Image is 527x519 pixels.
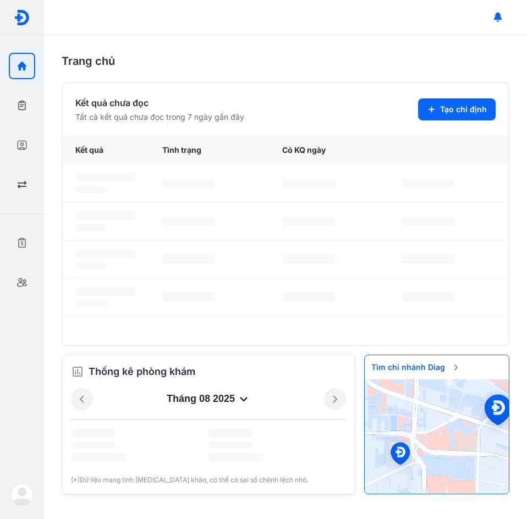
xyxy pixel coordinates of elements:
div: Tất cả kết quả chưa đọc trong 7 ngày gần đây [75,112,244,123]
span: ‌ [162,255,215,263]
div: Tình trạng [149,136,269,164]
span: ‌ [75,262,106,269]
img: order.5a6da16c.svg [71,365,84,378]
span: Tìm chi nhánh Diag [365,355,467,379]
div: Có KQ ngày [269,136,389,164]
span: Tạo chỉ định [440,104,487,115]
span: ‌ [282,292,335,301]
span: ‌ [75,287,136,296]
span: ‌ [402,255,455,263]
span: ‌ [162,217,215,225]
span: ‌ [75,249,136,258]
span: ‌ [71,429,115,438]
div: (*)Dữ liệu mang tính [MEDICAL_DATA] khảo, có thể có sai số chênh lệch nhỏ. [71,475,346,485]
span: ‌ [75,186,106,193]
span: ‌ [208,453,263,462]
span: ‌ [282,217,335,225]
span: ‌ [75,224,106,231]
span: ‌ [402,179,455,187]
span: ‌ [162,179,215,187]
span: ‌ [282,179,335,187]
div: Trang chủ [62,53,509,69]
button: Tạo chỉ định [418,98,496,120]
div: Kết quả [62,136,149,164]
span: ‌ [71,453,126,462]
span: ‌ [402,292,455,301]
span: Thống kê phòng khám [89,364,195,379]
span: ‌ [402,217,455,225]
span: ‌ [282,255,335,263]
div: tháng 08 2025 [93,393,324,406]
span: ‌ [162,292,215,301]
div: Kết quả chưa đọc [75,96,244,109]
span: ‌ [75,211,136,220]
span: ‌ [208,442,252,449]
img: logo [14,9,30,26]
img: logo [11,484,33,506]
span: ‌ [75,300,106,307]
span: ‌ [208,429,252,438]
span: ‌ [75,173,136,182]
span: ‌ [71,442,115,449]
